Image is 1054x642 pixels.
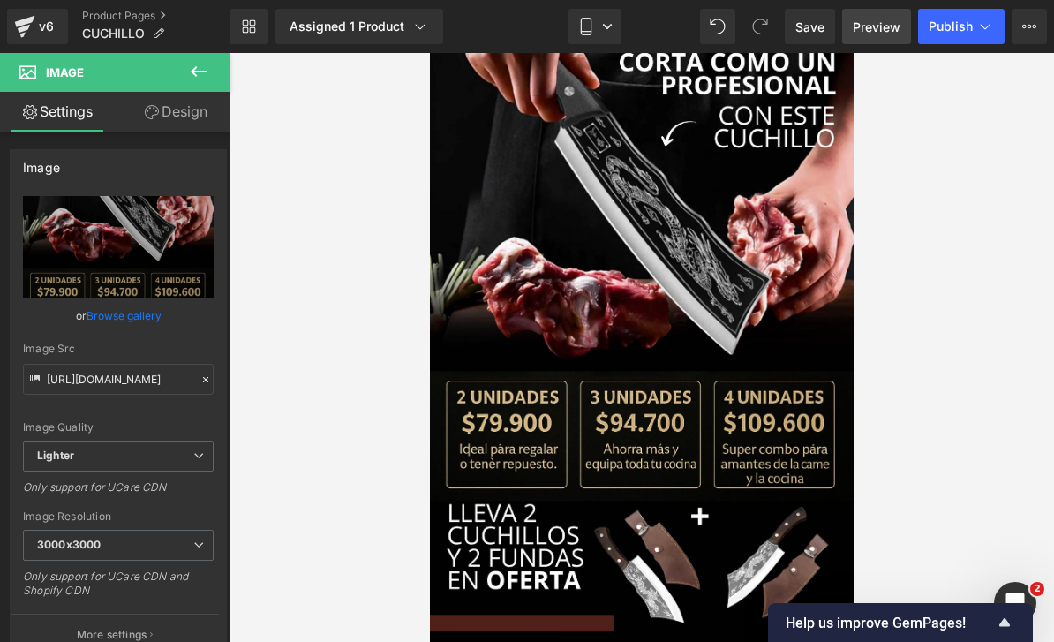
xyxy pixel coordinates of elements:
div: or [23,306,214,325]
span: Image [46,65,84,79]
div: Only support for UCare CDN and Shopify CDN [23,570,214,609]
div: Image Quality [23,421,214,434]
div: Only support for UCare CDN [23,480,214,506]
button: Redo [742,9,778,44]
a: Product Pages [82,9,230,23]
a: Browse gallery [87,300,162,331]
span: Help us improve GemPages! [786,615,994,631]
span: Preview [853,18,900,36]
a: New Library [230,9,268,44]
span: Save [795,18,824,36]
b: 3000x3000 [37,538,101,551]
iframe: Intercom live chat [994,582,1036,624]
a: Preview [842,9,911,44]
span: CUCHILLO [82,26,145,41]
div: v6 [35,15,57,38]
a: v6 [7,9,68,44]
div: Image [23,150,60,175]
button: More [1012,9,1047,44]
div: Image Src [23,343,214,355]
span: Publish [929,19,973,34]
input: Link [23,364,214,395]
span: 2 [1030,582,1044,596]
a: Design [118,92,233,132]
div: Image Resolution [23,510,214,523]
button: Undo [700,9,735,44]
div: Assigned 1 Product [290,18,429,35]
button: Show survey - Help us improve GemPages! [786,612,1015,633]
b: Lighter [37,449,74,462]
button: Publish [918,9,1005,44]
